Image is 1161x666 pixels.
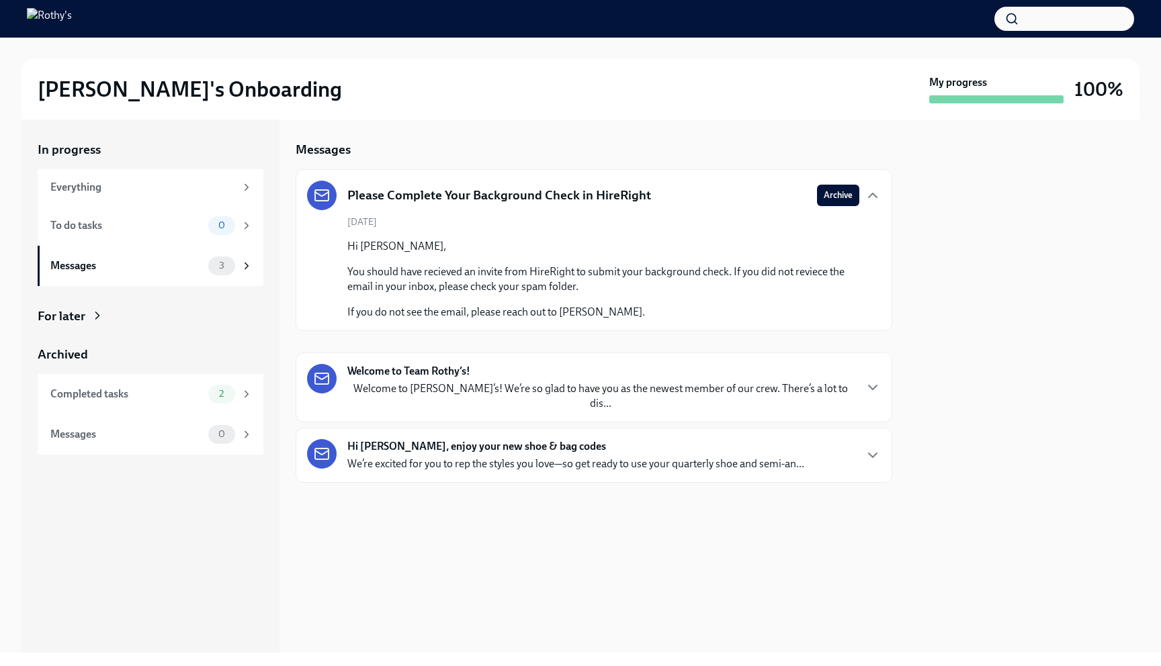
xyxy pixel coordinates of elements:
[347,239,859,254] p: Hi [PERSON_NAME],
[347,439,606,454] strong: Hi [PERSON_NAME], enjoy your new shoe & bag codes
[817,185,859,206] button: Archive
[27,8,72,30] img: Rothy's
[50,218,203,233] div: To do tasks
[38,346,263,363] a: Archived
[296,141,351,158] h5: Messages
[50,387,203,401] div: Completed tasks
[38,205,263,246] a: To do tasks0
[38,307,263,325] a: For later
[38,414,263,455] a: Messages0
[347,216,377,228] span: [DATE]
[211,389,232,399] span: 2
[210,220,233,230] span: 0
[38,374,263,414] a: Completed tasks2
[50,258,203,273] div: Messages
[347,305,859,320] p: If you do not see the email, please reach out to [PERSON_NAME].
[38,76,342,103] h2: [PERSON_NAME]'s Onboarding
[347,187,651,204] h5: Please Complete Your Background Check in HireRight
[38,169,263,205] a: Everything
[50,427,203,442] div: Messages
[211,260,232,271] span: 3
[38,141,263,158] a: In progress
[347,457,804,471] p: We’re excited for you to rep the styles you love—so get ready to use your quarterly shoe and semi...
[1074,77,1123,101] h3: 100%
[347,364,470,379] strong: Welcome to Team Rothy’s!
[347,381,854,411] p: Welcome to [PERSON_NAME]’s! We’re so glad to have you as the newest member of our crew. There’s a...
[50,180,235,195] div: Everything
[824,189,853,202] span: Archive
[38,246,263,286] a: Messages3
[38,307,85,325] div: For later
[210,429,233,439] span: 0
[929,75,987,90] strong: My progress
[347,265,859,294] p: You should have recieved an invite from HireRight to submit your background check. If you did not...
